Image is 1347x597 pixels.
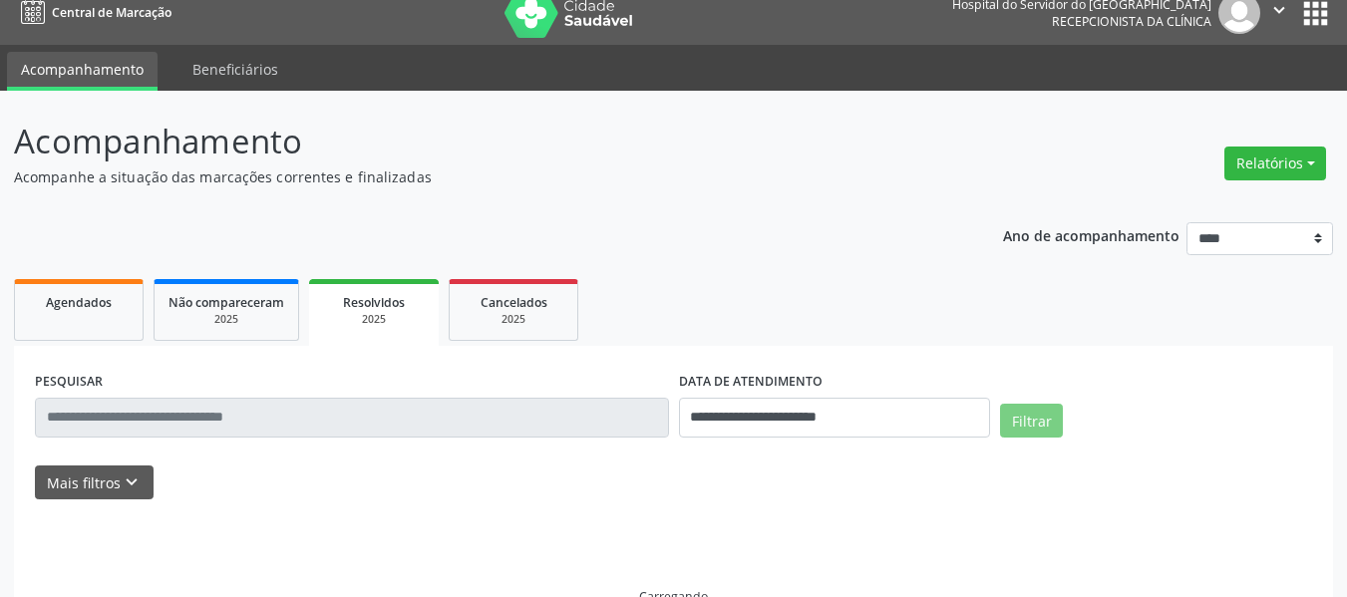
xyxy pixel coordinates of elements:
span: Central de Marcação [52,4,171,21]
p: Acompanhe a situação das marcações correntes e finalizadas [14,166,937,187]
div: 2025 [464,312,563,327]
div: 2025 [168,312,284,327]
a: Beneficiários [178,52,292,87]
button: Mais filtroskeyboard_arrow_down [35,465,154,500]
button: Relatórios [1224,147,1326,180]
div: 2025 [323,312,425,327]
label: PESQUISAR [35,367,103,398]
span: Resolvidos [343,294,405,311]
p: Acompanhamento [14,117,937,166]
span: Agendados [46,294,112,311]
i: keyboard_arrow_down [121,471,143,493]
button: Filtrar [1000,404,1063,438]
span: Cancelados [481,294,547,311]
label: DATA DE ATENDIMENTO [679,367,823,398]
span: Não compareceram [168,294,284,311]
span: Recepcionista da clínica [1052,13,1211,30]
p: Ano de acompanhamento [1003,222,1179,247]
a: Acompanhamento [7,52,158,91]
